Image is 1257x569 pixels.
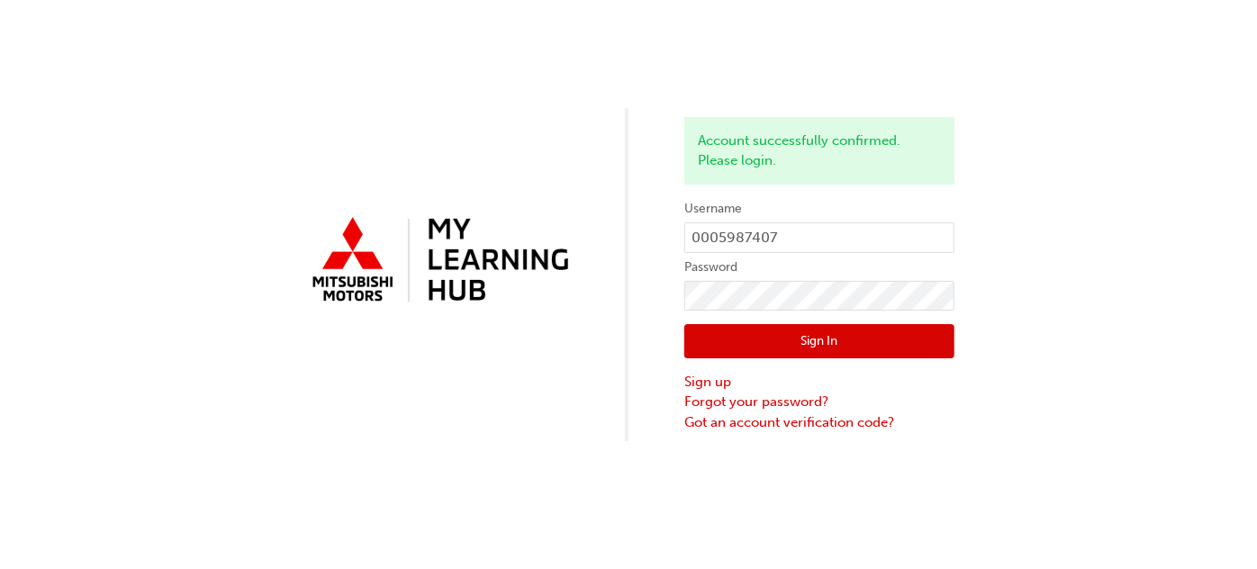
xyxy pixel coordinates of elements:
[684,198,954,220] label: Username
[684,257,954,278] label: Password
[684,372,954,393] a: Sign up
[303,210,573,312] img: mmal
[684,222,954,253] input: Username
[684,117,954,185] div: Account successfully confirmed. Please login.
[684,412,954,433] a: Got an account verification code?
[684,392,954,412] a: Forgot your password?
[684,324,954,358] button: Sign In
